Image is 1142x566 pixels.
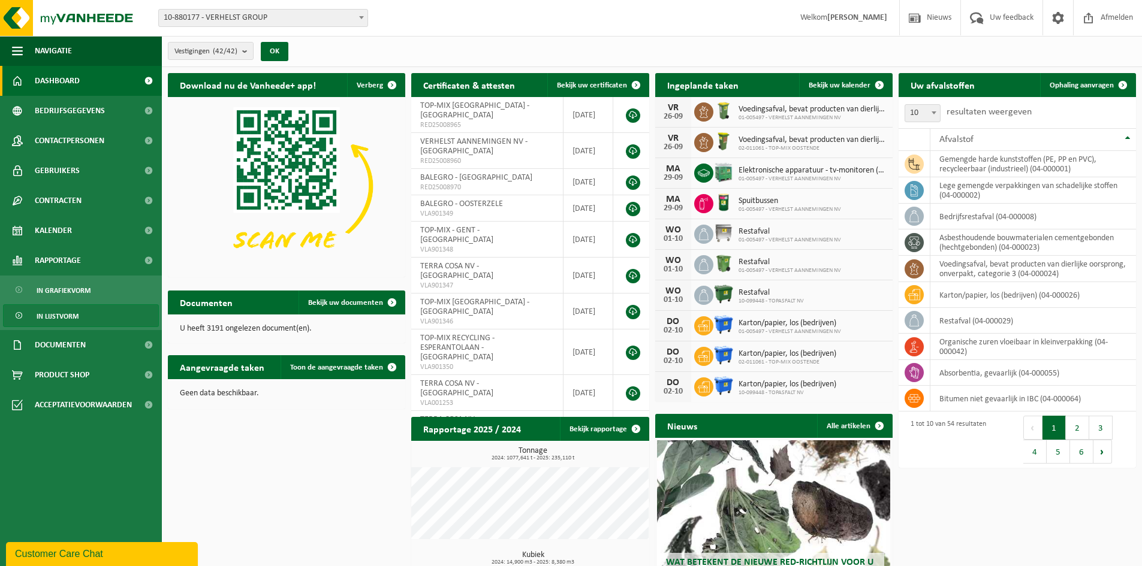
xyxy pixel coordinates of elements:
[35,126,104,156] span: Contactpersonen
[713,345,734,365] img: WB-1100-HPE-BE-01
[930,386,1136,411] td: bitumen niet gevaarlijk in IBC (04-000064)
[35,96,105,126] span: Bedrijfsgegevens
[739,166,887,175] span: Elektronische apparatuur - tv-monitoren (tvm)
[655,414,709,437] h2: Nieuws
[930,308,1136,334] td: restafval (04-000029)
[739,319,841,328] span: Karton/papier, los (bedrijven)
[420,281,553,290] span: VLA901347
[35,216,72,246] span: Kalender
[420,199,503,208] span: BALEGRO - OOSTERZELE
[939,135,974,144] span: Afvalstof
[1066,416,1089,440] button: 2
[420,101,529,120] span: TOP-MIX [GEOGRAPHIC_DATA] - [GEOGRAPHIC_DATA]
[661,195,685,204] div: MA
[261,42,288,61] button: OK
[420,317,553,326] span: VLA901346
[213,47,237,55] count: (42/42)
[174,43,237,60] span: Vestigingen
[35,246,81,276] span: Rapportage
[661,286,685,296] div: WO
[1023,440,1047,464] button: 4
[168,290,245,314] h2: Documenten
[564,375,614,411] td: [DATE]
[713,161,734,183] img: PB-HB-1400-HPE-GN-11
[564,258,614,293] td: [DATE]
[739,298,804,305] span: 10-099448 - TOPASFALT NV
[417,455,649,461] span: 2024: 1077,641 t - 2025: 235,110 t
[661,143,685,152] div: 26-09
[168,42,254,60] button: Vestigingen(42/42)
[564,97,614,133] td: [DATE]
[308,299,383,307] span: Bekijk uw documenten
[930,256,1136,282] td: voedingsafval, bevat producten van dierlijke oorsprong, onverpakt, categorie 3 (04-000024)
[655,73,751,96] h2: Ingeplande taken
[168,73,328,96] h2: Download nu de Vanheede+ app!
[739,135,887,145] span: Voedingsafval, bevat producten van dierlijke oorsprong, onverpakt, categorie 3
[417,559,649,565] span: 2024: 14,900 m3 - 2025: 8,380 m3
[930,177,1136,204] td: lege gemengde verpakkingen van schadelijke stoffen (04-000002)
[299,290,404,314] a: Bekijk uw documenten
[420,183,553,192] span: RED25008970
[661,164,685,174] div: MA
[661,225,685,235] div: WO
[739,328,841,335] span: 01-005497 - VERHELST AANNEMINGEN NV
[168,355,276,379] h2: Aangevraagde taken
[661,256,685,265] div: WO
[739,206,841,213] span: 01-005497 - VERHELST AANNEMINGEN NV
[661,134,685,143] div: VR
[739,359,836,366] span: 02-011061 - TOP-MIX OOSTENDE
[1047,440,1070,464] button: 5
[799,73,891,97] a: Bekijk uw kalender
[1093,440,1112,464] button: Next
[420,226,493,244] span: TOP-MIX - GENT - [GEOGRAPHIC_DATA]
[809,81,870,89] span: Bekijk uw kalender
[35,390,132,420] span: Acceptatievoorwaarden
[661,357,685,365] div: 02-10
[661,378,685,388] div: DO
[1089,416,1113,440] button: 3
[1050,81,1114,89] span: Ophaling aanvragen
[661,235,685,243] div: 01-10
[281,355,404,379] a: Toon de aangevraagde taken
[35,360,89,390] span: Product Shop
[564,195,614,222] td: [DATE]
[37,279,91,302] span: In grafiekvorm
[713,192,734,213] img: PB-OT-0200-MET-00-03
[713,253,734,274] img: WB-0370-HPE-GN-50
[564,222,614,258] td: [DATE]
[739,114,887,122] span: 01-005497 - VERHELST AANNEMINGEN NV
[420,209,553,219] span: VLA901349
[930,282,1136,308] td: karton/papier, los (bedrijven) (04-000026)
[420,362,553,372] span: VLA901350
[6,540,200,566] iframe: chat widget
[564,329,614,375] td: [DATE]
[420,262,493,280] span: TERRA COSA NV - [GEOGRAPHIC_DATA]
[420,173,532,182] span: BALEGRO - [GEOGRAPHIC_DATA]
[661,265,685,274] div: 01-10
[557,81,627,89] span: Bekijk uw certificaten
[1070,440,1093,464] button: 6
[3,279,159,301] a: In grafiekvorm
[739,380,836,389] span: Karton/papier, los (bedrijven)
[739,288,804,298] span: Restafval
[905,105,940,122] span: 10
[411,73,527,96] h2: Certificaten & attesten
[661,296,685,304] div: 01-10
[35,66,80,96] span: Dashboard
[661,174,685,182] div: 29-09
[713,101,734,121] img: WB-0140-HPE-GN-50
[417,447,649,461] h3: Tonnage
[713,284,734,304] img: WB-1100-HPE-GN-01
[1042,416,1066,440] button: 1
[739,237,841,244] span: 01-005497 - VERHELST AANNEMINGEN NV
[739,267,841,274] span: 01-005497 - VERHELST AANNEMINGEN NV
[420,156,553,166] span: RED25008960
[713,314,734,335] img: WB-1100-HPE-BE-01
[159,10,367,26] span: 10-880177 - VERHELST GROUP
[420,137,528,156] span: VERHELST AANNEMINGEN NV - [GEOGRAPHIC_DATA]
[739,227,841,237] span: Restafval
[661,103,685,113] div: VR
[713,376,734,396] img: WB-1100-HPE-BE-01
[661,347,685,357] div: DO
